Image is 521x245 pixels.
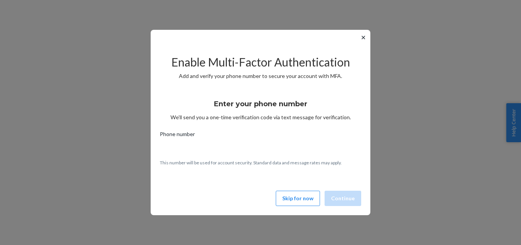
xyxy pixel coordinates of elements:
[160,130,195,141] span: Phone number
[214,99,307,109] h3: Enter your phone number
[160,159,361,166] p: This number will be used for account security. Standard data and message rates may apply.
[160,56,361,68] h2: Enable Multi-Factor Authentication
[359,33,367,42] button: ✕
[160,93,361,121] div: We’ll send you a one-time verification code via text message for verification.
[276,191,320,206] button: Skip for now
[160,72,361,80] p: Add and verify your phone number to secure your account with MFA.
[325,191,361,206] button: Continue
